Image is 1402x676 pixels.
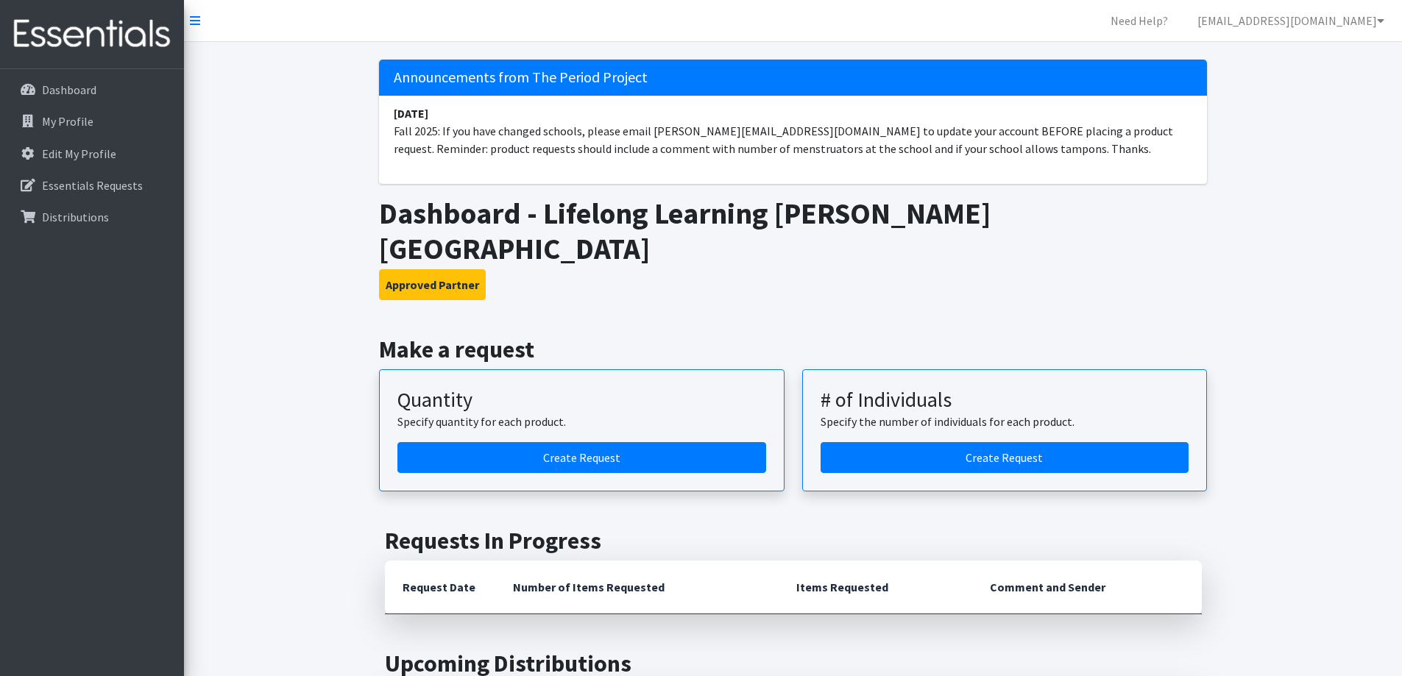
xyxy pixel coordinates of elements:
p: Specify quantity for each product. [397,413,766,430]
h3: Quantity [397,388,766,413]
a: Need Help? [1099,6,1180,35]
img: HumanEssentials [6,10,178,59]
a: Edit My Profile [6,139,178,168]
p: Dashboard [42,82,96,97]
p: Specify the number of individuals for each product. [821,413,1189,430]
li: Fall 2025: If you have changed schools, please email [PERSON_NAME][EMAIL_ADDRESS][DOMAIN_NAME] to... [379,96,1207,166]
a: Dashboard [6,75,178,104]
p: My Profile [42,114,93,129]
strong: [DATE] [394,106,428,121]
th: Number of Items Requested [495,561,779,614]
a: Essentials Requests [6,171,178,200]
p: Distributions [42,210,109,224]
a: My Profile [6,107,178,136]
a: Create a request by quantity [397,442,766,473]
a: Create a request by number of individuals [821,442,1189,473]
h2: Make a request [379,335,1207,363]
th: Comment and Sender [972,561,1201,614]
p: Essentials Requests [42,178,143,193]
a: [EMAIL_ADDRESS][DOMAIN_NAME] [1186,6,1396,35]
button: Approved Partner [379,269,486,300]
h3: # of Individuals [821,388,1189,413]
h5: Announcements from The Period Project [379,60,1207,96]
th: Items Requested [779,561,972,614]
p: Edit My Profile [42,146,116,161]
h2: Requests In Progress [385,527,1202,555]
th: Request Date [385,561,495,614]
h1: Dashboard - Lifelong Learning [PERSON_NAME][GEOGRAPHIC_DATA] [379,196,1207,266]
a: Distributions [6,202,178,232]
